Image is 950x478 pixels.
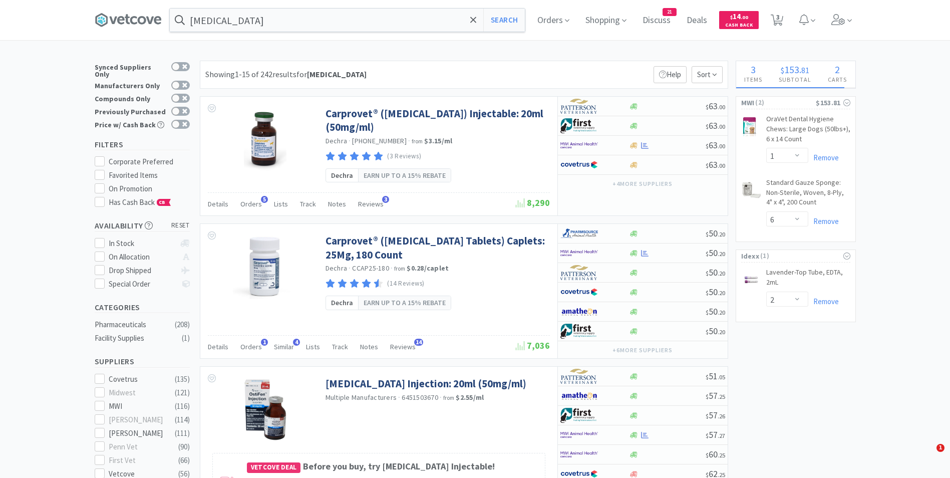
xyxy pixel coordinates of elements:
span: 14 [414,339,423,346]
span: Details [208,199,228,208]
span: 63 [706,120,725,131]
img: f6b2451649754179b5b4e0c70c3f7cb0_2.png [560,427,598,442]
span: Track [332,342,348,351]
div: MWI [109,400,171,412]
span: . 00 [718,103,725,111]
img: 528e4252de764cfc969a563464301ff6_209190.png [239,377,291,442]
span: Orders [240,342,262,351]
a: Carprovet® ([MEDICAL_DATA] Tablets) Caplets: 25Mg, 180 Count [326,234,547,262]
p: (3 Reviews) [387,151,421,162]
span: Notes [328,199,346,208]
span: . 25 [718,393,725,400]
span: Notes [360,342,378,351]
span: 63 [706,100,725,112]
img: 77fca1acd8b6420a9015268ca798ef17_1.png [560,157,598,172]
div: First Vet [109,454,171,466]
span: . 20 [718,230,725,238]
div: ( 208 ) [175,319,190,331]
div: Drop Shipped [109,265,175,277]
span: · [349,264,351,273]
a: OraVet Dental Hygiene Chews: Large Dogs (50lbs+), 6 x 14 Count [766,114,850,148]
span: · [391,264,393,273]
div: Penn Vet [109,441,171,453]
img: 7915dbd3f8974342a4dc3feb8efc1740_58.png [560,226,598,241]
div: Special Order [109,278,175,290]
span: 50 [706,286,725,298]
span: . 00 [741,14,748,21]
span: . 27 [718,432,725,439]
span: ( 2 ) [754,98,816,108]
span: $ [781,65,784,75]
span: 6451503670 [402,393,438,402]
button: +6more suppliers [607,343,677,357]
span: · [408,136,410,145]
a: Discuss21 [639,16,675,25]
div: Compounds Only [95,94,166,102]
span: $ [706,230,709,238]
strong: $0.28 / caplet [407,264,449,273]
img: 4470497a273547ac8be33b7bb21aa46b_515674.jpg [244,107,287,172]
span: MWI [741,97,755,108]
span: . 05 [718,373,725,381]
span: CB [157,199,167,205]
span: 1 [261,339,268,346]
span: Orders [240,199,262,208]
span: Dechra [331,170,353,181]
h5: Suppliers [95,356,190,367]
div: Facility Supplies [95,332,176,344]
span: $ [706,162,709,169]
span: . 25 [718,451,725,459]
img: cfcfa29728b042359387abdc0cbce7ef_373605.jpeg [233,234,298,299]
span: . 00 [718,142,725,150]
a: Remove [808,297,839,306]
div: ( 1 ) [182,332,190,344]
a: Remove [808,153,839,162]
div: ( 116 ) [175,400,190,412]
span: Similar [274,342,294,351]
span: ( 1 ) [759,251,841,261]
span: 57 [706,429,725,440]
span: 63 [706,139,725,151]
div: [PERSON_NAME] [109,414,171,426]
span: 7,036 [516,340,550,351]
a: Deals [683,16,711,25]
div: In Stock [109,237,175,250]
span: $ [706,412,709,420]
img: fffd3cc068c2469891c932629ff8e11a_216945.png [741,180,761,200]
div: Pharmaceuticals [95,319,176,331]
button: Search [483,9,525,32]
img: 67d67680309e4a0bb49a5ff0391dcc42_6.png [560,324,598,339]
span: $ [706,123,709,130]
div: . [771,65,820,75]
img: f6b2451649754179b5b4e0c70c3f7cb0_2.png [560,447,598,462]
span: $ [706,432,709,439]
img: 3331a67d23dc422aa21b1ec98afbf632_11.png [560,304,598,319]
div: Corporate Preferred [109,156,190,168]
span: 57 [706,409,725,421]
img: f5e969b455434c6296c6d81ef179fa71_3.png [560,369,598,384]
div: Previously Purchased [95,107,166,115]
span: . 00 [718,162,725,169]
img: f6b2451649754179b5b4e0c70c3f7cb0_2.png [560,246,598,261]
input: Search by item, sku, manufacturer, ingredient, size... [170,9,525,32]
div: Midwest [109,387,171,399]
div: ( 90 ) [178,441,190,453]
span: Reviews [390,342,416,351]
span: 2 [835,63,840,76]
img: 77fca1acd8b6420a9015268ca798ef17_1.png [560,285,598,300]
span: . 20 [718,289,725,297]
span: Sort [692,66,723,83]
span: Cash Back [725,23,753,29]
strong: $3.15 / ml [424,136,452,145]
span: . 20 [718,309,725,316]
div: On Promotion [109,183,190,195]
a: 3 [767,17,787,26]
span: $ [706,309,709,316]
span: $ [706,103,709,111]
div: Covetrus [109,373,171,385]
span: 5 [261,196,268,203]
a: [MEDICAL_DATA] Injection: 20ml (50mg/ml) [326,377,526,390]
strong: [MEDICAL_DATA] [307,69,367,79]
span: $ [706,142,709,150]
span: Earn up to a 15% rebate [364,297,446,308]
